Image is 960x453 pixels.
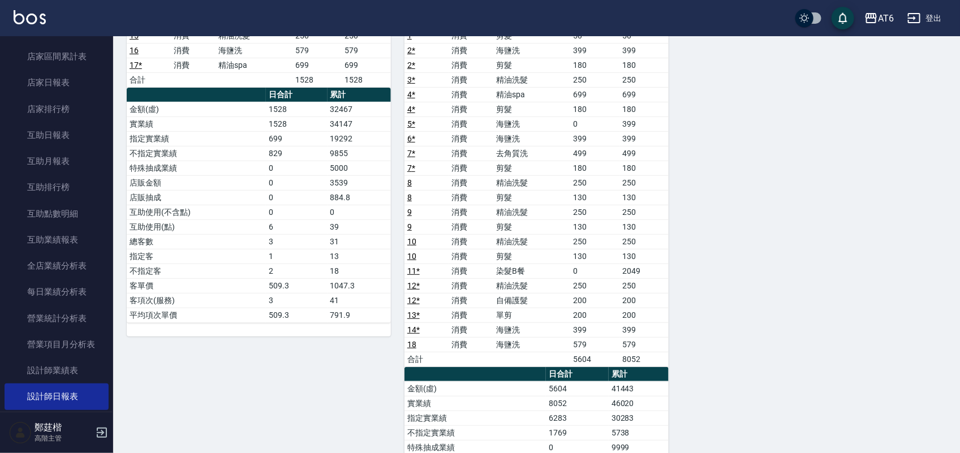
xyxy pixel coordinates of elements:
td: 金額(虛) [404,381,546,396]
td: 5000 [328,161,391,175]
td: 2049 [619,264,669,278]
td: 0 [328,205,391,219]
td: 消費 [449,131,494,146]
td: 金額(虛) [127,102,266,117]
td: 互助使用(點) [127,219,266,234]
td: 130 [619,219,669,234]
td: 消費 [171,58,216,72]
img: Logo [14,10,46,24]
td: 200 [619,293,669,308]
td: 509.3 [266,278,328,293]
td: 8052 [546,396,608,411]
td: 34147 [328,117,391,131]
td: 客項次(服務) [127,293,266,308]
td: 海鹽洗 [493,322,570,337]
td: 海鹽洗 [493,43,570,58]
td: 130 [619,249,669,264]
td: 1528 [266,117,328,131]
td: 5604 [546,381,608,396]
p: 高階主管 [35,433,92,443]
button: AT6 [860,7,898,30]
td: 消費 [449,175,494,190]
td: 剪髮 [493,58,570,72]
td: 1769 [546,425,608,440]
td: 精油洗髮 [493,234,570,249]
a: 店家排行榜 [5,96,109,122]
a: 互助排行榜 [5,174,109,200]
td: 399 [619,131,669,146]
td: 46020 [609,396,669,411]
td: 8052 [619,352,669,366]
td: 0 [266,161,328,175]
td: 消費 [449,205,494,219]
a: 每日業績分析表 [5,279,109,305]
td: 6283 [546,411,608,425]
td: 消費 [449,87,494,102]
td: 200 [619,308,669,322]
td: 18 [328,264,391,278]
td: 指定客 [127,249,266,264]
td: 13 [328,249,391,264]
a: 設計師業績分析表 [5,410,109,436]
td: 829 [266,146,328,161]
td: 消費 [449,43,494,58]
td: 剪髮 [493,161,570,175]
a: 10 [407,237,416,246]
td: 1528 [266,102,328,117]
td: 消費 [449,264,494,278]
h5: 鄭莛楷 [35,422,92,433]
td: 399 [619,117,669,131]
td: 250 [619,72,669,87]
td: 399 [571,322,620,337]
td: 消費 [449,161,494,175]
td: 32467 [328,102,391,117]
td: 剪髮 [493,219,570,234]
td: 海鹽洗 [216,43,292,58]
td: 399 [571,131,620,146]
td: 1528 [342,72,391,87]
td: 699 [619,87,669,102]
td: 消費 [171,43,216,58]
td: 單剪 [493,308,570,322]
td: 2 [266,264,328,278]
td: 1528 [293,72,342,87]
td: 250 [619,278,669,293]
td: 1047.3 [328,278,391,293]
td: 579 [619,337,669,352]
td: 精油洗髮 [493,205,570,219]
td: 30283 [609,411,669,425]
td: 579 [571,337,620,352]
td: 250 [619,205,669,219]
td: 指定實業績 [404,411,546,425]
td: 3 [266,293,328,308]
th: 日合計 [266,88,328,102]
table: a dense table [127,88,391,323]
td: 200 [571,308,620,322]
a: 營業統計分析表 [5,305,109,331]
td: 消費 [449,190,494,205]
td: 5738 [609,425,669,440]
td: 0 [266,175,328,190]
td: 180 [571,102,620,117]
td: 去角質洗 [493,146,570,161]
td: 不指定客 [127,264,266,278]
td: 指定實業績 [127,131,266,146]
td: 3539 [328,175,391,190]
td: 消費 [449,322,494,337]
td: 884.8 [328,190,391,205]
button: save [832,7,854,29]
td: 消費 [449,58,494,72]
td: 剪髮 [493,190,570,205]
a: 互助點數明細 [5,201,109,227]
td: 509.3 [266,308,328,322]
td: 精油洗髮 [493,72,570,87]
td: 180 [619,102,669,117]
td: 0 [571,264,620,278]
td: 579 [342,43,391,58]
td: 合計 [404,352,449,366]
td: 791.9 [328,308,391,322]
td: 總客數 [127,234,266,249]
td: 130 [571,249,620,264]
td: 41443 [609,381,669,396]
a: 店家區間累計表 [5,44,109,70]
